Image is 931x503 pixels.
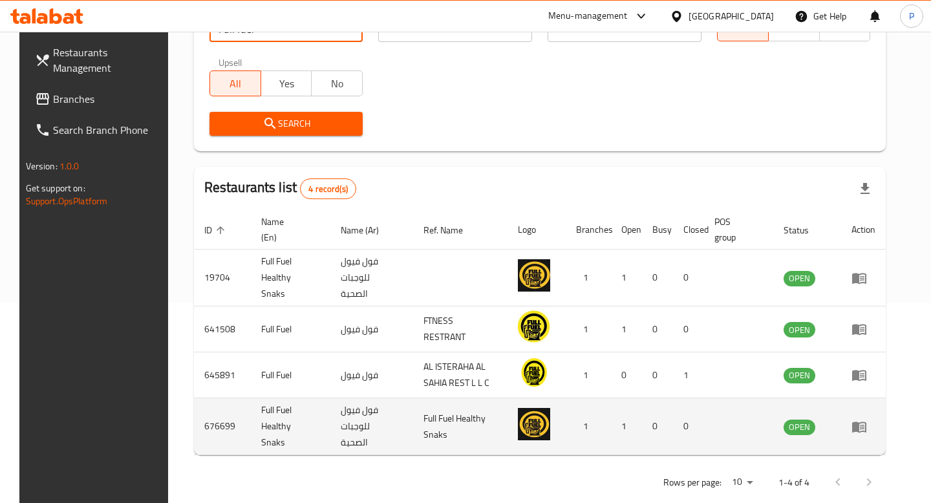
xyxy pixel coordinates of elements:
[204,178,356,199] h2: Restaurants list
[611,210,642,250] th: Open
[714,214,758,245] span: POS group
[673,398,704,455] td: 0
[219,58,242,67] label: Upsell
[673,306,704,352] td: 0
[204,222,229,238] span: ID
[851,270,875,286] div: Menu
[566,210,611,250] th: Branches
[673,250,704,306] td: 0
[194,398,251,455] td: 676699
[301,183,356,195] span: 4 record(s)
[59,158,80,175] span: 1.0.0
[251,398,331,455] td: Full Fuel Healthy Snaks
[611,250,642,306] td: 1
[220,116,353,132] span: Search
[423,222,480,238] span: Ref. Name
[784,271,815,286] span: OPEN
[841,210,886,250] th: Action
[194,250,251,306] td: 19704
[261,214,316,245] span: Name (En)
[209,112,363,136] button: Search
[330,352,413,398] td: فول فيول
[611,306,642,352] td: 1
[26,158,58,175] span: Version:
[784,368,815,383] span: OPEN
[566,306,611,352] td: 1
[774,19,815,38] span: TGO
[311,70,363,96] button: No
[300,178,356,199] div: Total records count
[673,210,704,250] th: Closed
[251,306,331,352] td: Full Fuel
[53,91,164,107] span: Branches
[330,398,413,455] td: فول فيول للوجبات الصحية
[909,9,914,23] span: P
[663,475,722,491] p: Rows per page:
[778,475,809,491] p: 1-4 of 4
[518,310,550,343] img: Full Fuel
[642,250,673,306] td: 0
[642,352,673,398] td: 0
[330,306,413,352] td: فول فيول
[689,9,774,23] div: [GEOGRAPHIC_DATA]
[784,323,815,337] span: OPEN
[251,352,331,398] td: Full Fuel
[25,83,175,114] a: Branches
[413,398,508,455] td: Full Fuel Healthy Snaks
[548,8,628,24] div: Menu-management
[566,250,611,306] td: 1
[851,321,875,337] div: Menu
[784,222,826,238] span: Status
[26,193,108,209] a: Support.OpsPlatform
[508,210,566,250] th: Logo
[194,306,251,352] td: 641508
[642,306,673,352] td: 0
[723,19,764,38] span: All
[566,352,611,398] td: 1
[194,352,251,398] td: 645891
[209,70,261,96] button: All
[317,74,358,93] span: No
[53,122,164,138] span: Search Branch Phone
[53,45,164,76] span: Restaurants Management
[825,19,866,38] span: TMP
[851,367,875,383] div: Menu
[518,356,550,389] img: Full Fuel
[194,210,886,455] table: enhanced table
[215,74,256,93] span: All
[413,352,508,398] td: AL ISTERAHA AL SAHIA REST L L C
[261,70,312,96] button: Yes
[266,74,307,93] span: Yes
[25,37,175,83] a: Restaurants Management
[642,398,673,455] td: 0
[850,173,881,204] div: Export file
[642,210,673,250] th: Busy
[784,420,815,434] span: OPEN
[566,398,611,455] td: 1
[413,306,508,352] td: FTNESS RESTRANT
[518,259,550,292] img: Full Fuel Healthy Snaks
[518,408,550,440] img: Full Fuel Healthy Snaks
[330,250,413,306] td: فول فيول للوجبات الصحية
[673,352,704,398] td: 1
[727,473,758,492] div: Rows per page:
[341,222,396,238] span: Name (Ar)
[611,352,642,398] td: 0
[251,250,331,306] td: Full Fuel Healthy Snaks
[611,398,642,455] td: 1
[26,180,85,197] span: Get support on:
[25,114,175,145] a: Search Branch Phone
